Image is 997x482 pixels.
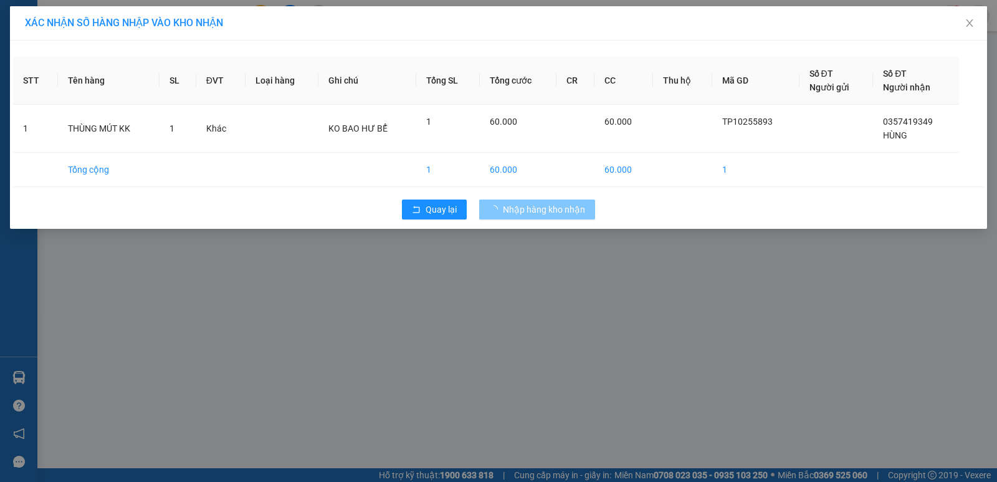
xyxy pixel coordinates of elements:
[712,153,799,187] td: 1
[5,24,182,36] p: GỬI:
[416,153,480,187] td: 1
[604,117,632,127] span: 60.000
[169,123,174,133] span: 1
[58,105,160,153] td: THÙNG MÚT KK
[13,57,58,105] th: STT
[328,123,388,133] span: KO BAO HƯ BỂ
[883,82,930,92] span: Người nhận
[5,81,30,93] span: GIAO:
[25,17,223,29] span: XÁC NHẬN SỐ HÀNG NHẬP VÀO KHO NHẬN
[479,200,595,219] button: Nhập hàng kho nhận
[426,203,457,216] span: Quay lại
[5,67,79,79] span: 0966449774 -
[246,57,318,105] th: Loại hàng
[883,117,933,127] span: 0357419349
[67,67,79,79] span: VŨ
[196,57,246,105] th: ĐVT
[402,200,467,219] button: rollbackQuay lại
[503,203,585,216] span: Nhập hàng kho nhận
[594,153,653,187] td: 60.000
[809,82,849,92] span: Người gửi
[480,57,556,105] th: Tổng cước
[480,153,556,187] td: 60.000
[58,153,160,187] td: Tổng cộng
[26,24,171,36] span: VP [GEOGRAPHIC_DATA] -
[712,57,799,105] th: Mã GD
[318,57,416,105] th: Ghi chú
[416,57,480,105] th: Tổng SL
[13,105,58,153] td: 1
[412,205,421,215] span: rollback
[426,117,431,127] span: 1
[883,69,907,79] span: Số ĐT
[809,69,833,79] span: Số ĐT
[142,24,171,36] span: TRINH
[5,42,125,65] span: VP [PERSON_NAME] ([GEOGRAPHIC_DATA])
[490,117,517,127] span: 60.000
[5,42,182,65] p: NHẬN:
[883,130,907,140] span: HÙNG
[594,57,653,105] th: CC
[196,105,246,153] td: Khác
[653,57,712,105] th: Thu hộ
[489,205,503,214] span: loading
[722,117,773,127] span: TP10255893
[965,18,975,28] span: close
[42,7,145,19] strong: BIÊN NHẬN GỬI HÀNG
[160,57,196,105] th: SL
[58,57,160,105] th: Tên hàng
[952,6,987,41] button: Close
[556,57,595,105] th: CR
